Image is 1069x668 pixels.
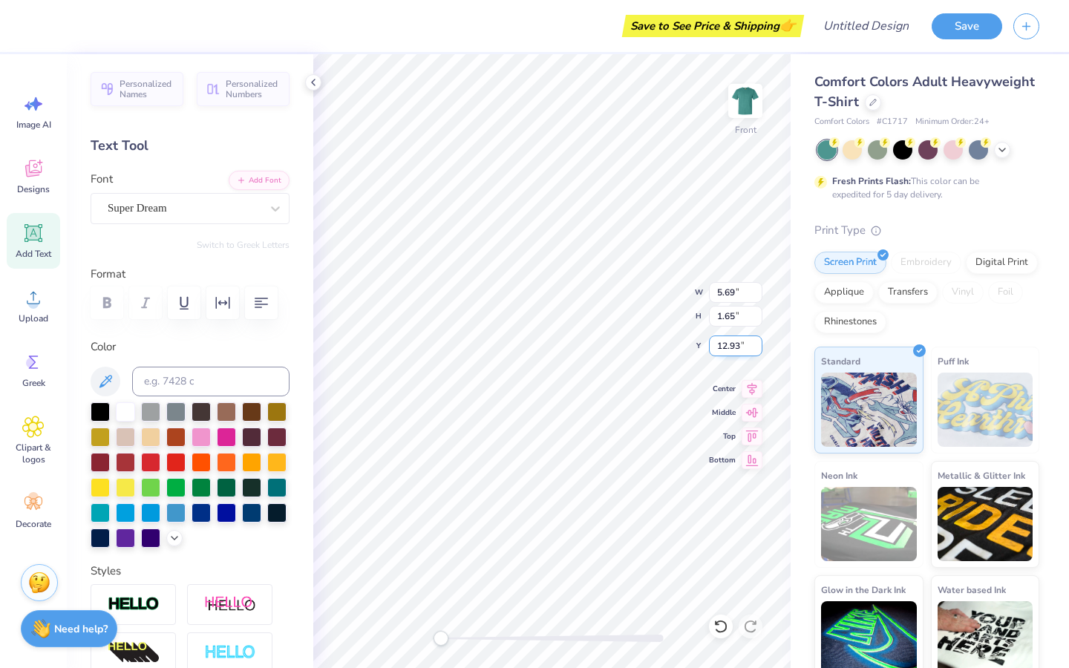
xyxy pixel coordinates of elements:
span: Glow in the Dark Ink [821,582,906,597]
span: Greek [22,377,45,389]
button: Personalized Numbers [197,72,290,106]
span: Comfort Colors Adult Heavyweight T-Shirt [814,73,1035,111]
div: Embroidery [891,252,961,274]
label: Format [91,266,290,283]
div: Text Tool [91,136,290,156]
span: Metallic & Glitter Ink [938,468,1025,483]
span: Clipart & logos [9,442,58,465]
input: Untitled Design [811,11,921,41]
button: Save [932,13,1002,39]
strong: Fresh Prints Flash: [832,175,911,187]
span: Center [709,383,736,395]
span: # C1717 [877,116,908,128]
span: Puff Ink [938,353,969,369]
span: 👉 [779,16,796,34]
span: Standard [821,353,860,369]
span: Top [709,430,736,442]
div: Vinyl [942,281,984,304]
img: Neon Ink [821,487,917,561]
img: Shadow [204,595,256,614]
div: Print Type [814,222,1039,239]
label: Styles [91,563,121,580]
span: Middle [709,407,736,419]
button: Add Font [229,171,290,190]
label: Font [91,171,113,188]
input: e.g. 7428 c [132,367,290,396]
div: This color can be expedited for 5 day delivery. [832,174,1015,201]
div: Rhinestones [814,311,886,333]
img: Front [730,86,760,116]
div: Digital Print [966,252,1038,274]
div: Accessibility label [434,631,448,646]
span: Water based Ink [938,582,1006,597]
div: Screen Print [814,252,886,274]
span: Minimum Order: 24 + [915,116,990,128]
div: Save to See Price & Shipping [626,15,800,37]
span: Comfort Colors [814,116,869,128]
img: Puff Ink [938,373,1033,447]
span: Neon Ink [821,468,857,483]
span: Bottom [709,454,736,466]
div: Transfers [878,281,938,304]
img: Metallic & Glitter Ink [938,487,1033,561]
span: Personalized Numbers [226,79,281,99]
img: Standard [821,373,917,447]
button: Personalized Names [91,72,183,106]
img: Negative Space [204,644,256,661]
label: Color [91,338,290,356]
button: Switch to Greek Letters [197,239,290,251]
img: Stroke [108,596,160,613]
div: Applique [814,281,874,304]
span: Upload [19,312,48,324]
div: Front [735,123,756,137]
strong: Need help? [54,622,108,636]
span: Designs [17,183,50,195]
img: 3D Illusion [108,641,160,665]
span: Image AI [16,119,51,131]
span: Personalized Names [120,79,174,99]
span: Decorate [16,518,51,530]
div: Foil [988,281,1023,304]
span: Add Text [16,248,51,260]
